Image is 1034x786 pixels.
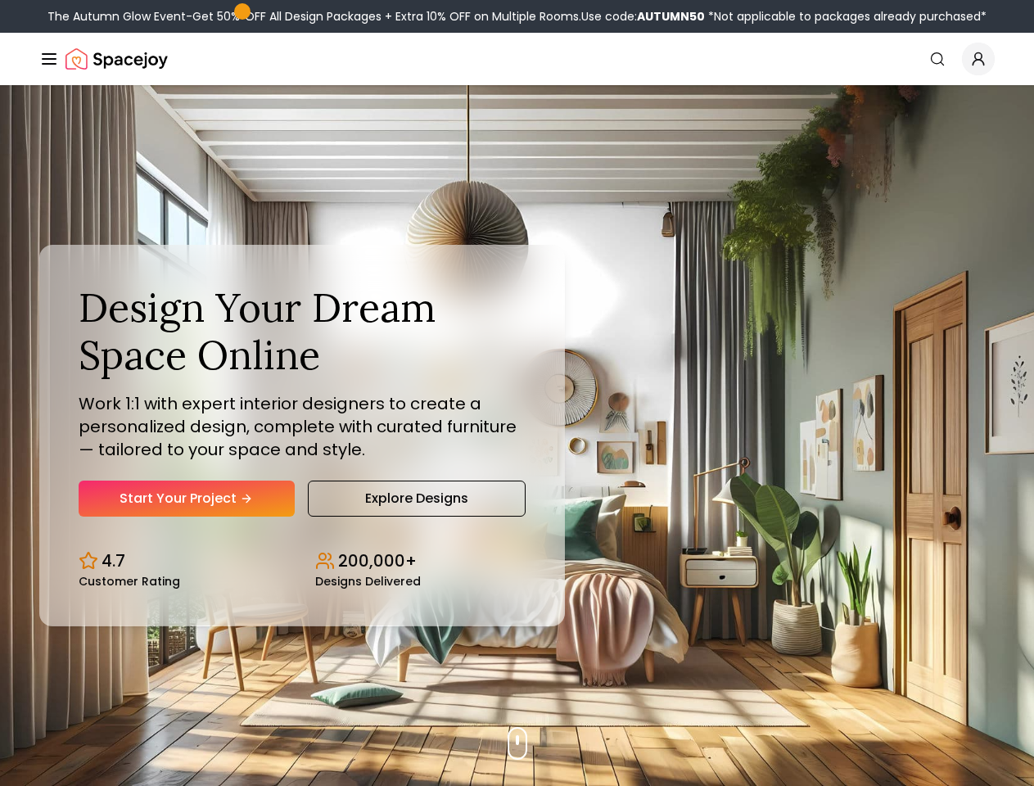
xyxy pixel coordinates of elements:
h1: Design Your Dream Space Online [79,284,526,378]
a: Spacejoy [65,43,168,75]
a: Start Your Project [79,481,295,517]
a: Explore Designs [308,481,526,517]
nav: Global [39,33,995,85]
b: AUTUMN50 [637,8,705,25]
span: Use code: [581,8,705,25]
p: Work 1:1 with expert interior designers to create a personalized design, complete with curated fu... [79,392,526,461]
p: 4.7 [102,549,125,572]
p: 200,000+ [338,549,417,572]
img: Spacejoy Logo [65,43,168,75]
div: Design stats [79,536,526,587]
span: *Not applicable to packages already purchased* [705,8,987,25]
small: Designs Delivered [315,576,421,587]
div: The Autumn Glow Event-Get 50% OFF All Design Packages + Extra 10% OFF on Multiple Rooms. [47,8,987,25]
small: Customer Rating [79,576,180,587]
